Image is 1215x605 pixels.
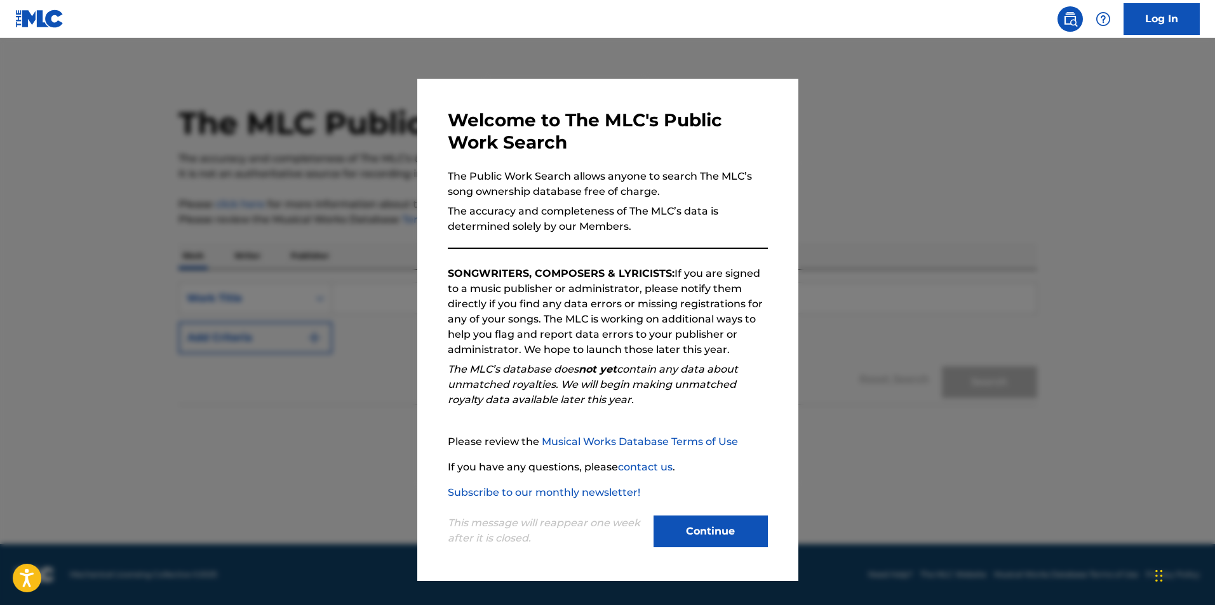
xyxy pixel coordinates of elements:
div: Drag [1155,557,1163,595]
img: MLC Logo [15,10,64,28]
a: Subscribe to our monthly newsletter! [448,486,640,498]
div: Help [1091,6,1116,32]
em: The MLC’s database does contain any data about unmatched royalties. We will begin making unmatche... [448,363,738,406]
p: Please review the [448,434,768,449]
p: If you have any questions, please . [448,460,768,475]
iframe: Chat Widget [1151,544,1215,605]
p: The Public Work Search allows anyone to search The MLC’s song ownership database free of charge. [448,169,768,199]
button: Continue [654,515,768,547]
img: search [1063,11,1078,27]
p: This message will reappear one week after it is closed. [448,515,646,546]
img: help [1096,11,1111,27]
h3: Welcome to The MLC's Public Work Search [448,109,768,154]
a: Musical Works Database Terms of Use [542,435,738,448]
strong: SONGWRITERS, COMPOSERS & LYRICISTS: [448,267,675,279]
strong: not yet [579,363,617,375]
p: If you are signed to a music publisher or administrator, please notify them directly if you find ... [448,266,768,357]
a: contact us [618,461,673,473]
a: Log In [1124,3,1200,35]
p: The accuracy and completeness of The MLC’s data is determined solely by our Members. [448,204,768,234]
a: Public Search [1057,6,1083,32]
